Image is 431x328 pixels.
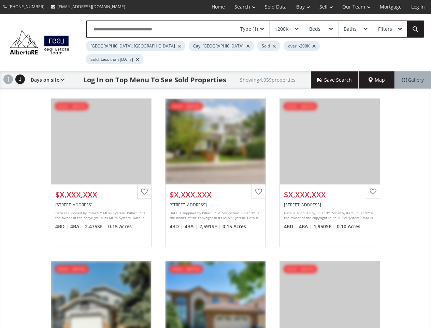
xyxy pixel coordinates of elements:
span: 4 BD [55,223,69,230]
div: 380 Strathcona Drive SW, Calgary, AB T3H 1N9 [170,202,261,208]
span: [EMAIL_ADDRESS][DOMAIN_NAME] [57,4,125,10]
div: Data is supplied by Pillar 9™ MLS® System. Pillar 9™ is the owner of the copyright in its MLS® Sy... [55,210,145,221]
div: Data is supplied by Pillar 9™ MLS® System. Pillar 9™ is the owner of the copyright in its MLS® Sy... [170,210,260,221]
span: 4 BD [170,223,183,230]
span: 0.15 Acres [108,223,132,230]
div: Filters [378,27,392,31]
div: $X,XXX,XXX [170,189,261,200]
div: Baths [344,27,357,31]
span: 1,950 SF [314,223,335,230]
div: $X,XXX,XXX [284,189,376,200]
a: sold - [DATE]$X,XXX,XXX[STREET_ADDRESS]Data is supplied by Pillar 9™ MLS® System. Pillar 9™ is th... [158,92,273,254]
div: 35 Cougar Ridge View SW, Calgary, AB T3H 4X3 [55,202,147,208]
div: Sold: Less than [DATE] [86,54,143,64]
div: Data is supplied by Pillar 9™ MLS® System. Pillar 9™ is the owner of the copyright in its MLS® Sy... [284,210,374,221]
h2: Showing 4,959 properties [240,77,296,82]
a: sold - [DATE]$X,XXX,XXX[STREET_ADDRESS]Data is supplied by Pillar 9™ MLS® System. Pillar 9™ is th... [273,92,387,254]
div: [GEOGRAPHIC_DATA], [GEOGRAPHIC_DATA] [86,41,185,51]
a: [EMAIL_ADDRESS][DOMAIN_NAME] [48,0,129,13]
div: 256 Scenic Way NW, Calgary, AB T2L 1B8 [284,202,376,208]
span: [PHONE_NUMBER] [9,4,44,10]
span: 2,591 SF [199,223,221,230]
div: Map [359,71,395,88]
div: over $200K [284,41,320,51]
span: Map [369,77,385,83]
div: Beds [309,27,320,31]
div: Sold [257,41,280,51]
div: Days on site [27,71,64,88]
a: sold - [DATE]$X,XXX,XXX[STREET_ADDRESS]Data is supplied by Pillar 9™ MLS® System. Pillar 9™ is th... [44,92,158,254]
span: 4 BA [70,223,83,230]
span: Gallery [402,77,424,83]
img: Logo [7,29,72,56]
div: $X,XXX,XXX [55,189,147,200]
button: Save Search [311,71,359,88]
span: 4 BA [185,223,198,230]
div: Type (1) [240,27,258,31]
span: 0.10 Acres [337,223,360,230]
span: 2,475 SF [85,223,106,230]
div: Gallery [395,71,431,88]
div: $200K+ [275,27,291,31]
h1: Log In on Top Menu To See Sold Properties [83,75,226,85]
span: 4 BA [299,223,312,230]
span: 4 BD [284,223,297,230]
div: City: [GEOGRAPHIC_DATA] [189,41,254,51]
span: 0.15 Acres [222,223,246,230]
